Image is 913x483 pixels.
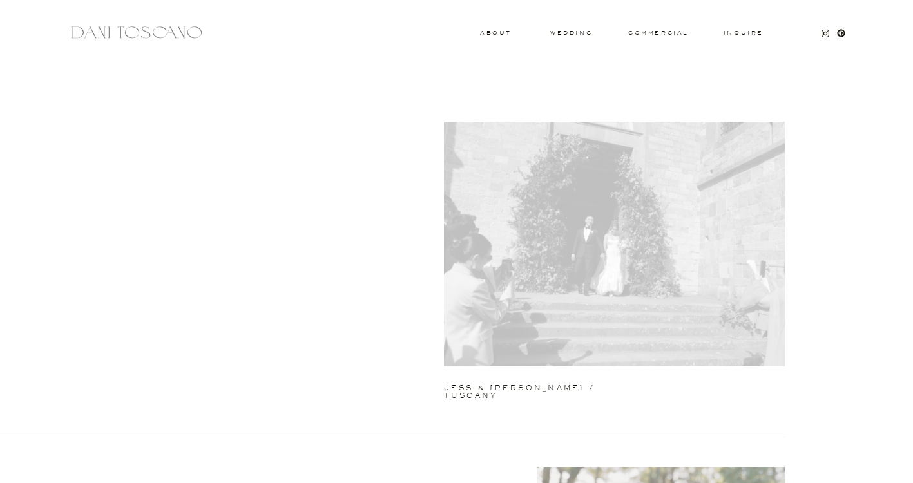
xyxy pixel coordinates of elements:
[723,30,764,37] a: Inquire
[550,30,592,35] a: wedding
[480,30,508,35] a: About
[444,384,645,390] a: jess & [PERSON_NAME] / tuscany
[628,30,687,35] a: commercial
